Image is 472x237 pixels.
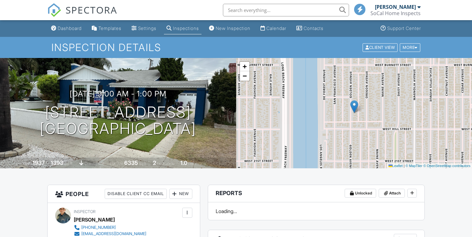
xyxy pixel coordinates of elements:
span: crawlspace [84,161,104,166]
span: sq.ft. [139,161,147,166]
a: Settings [129,23,159,34]
div: [PERSON_NAME] [74,215,115,224]
a: [PHONE_NUMBER] [74,224,146,231]
h1: Inspection Details [51,42,421,53]
span: sq. ft. [64,161,73,166]
a: Client View [362,45,399,49]
div: [PERSON_NAME] [375,4,416,10]
span: Built [25,161,32,166]
div: More [400,43,420,52]
a: Zoom out [240,71,249,81]
span: bathrooms [188,161,206,166]
div: New [169,189,192,199]
a: Inspections [164,23,201,34]
div: 6335 [124,159,138,166]
div: Dashboard [58,26,82,31]
a: Zoom in [240,62,249,71]
span: − [242,72,247,80]
span: + [242,62,247,70]
div: Calendar [266,26,286,31]
span: SPECTORA [66,3,117,16]
a: Dashboard [49,23,84,34]
div: 2 [153,159,156,166]
div: SoCal Home Inspects [370,10,421,16]
a: Leaflet [388,164,403,168]
div: New Inspection [216,26,250,31]
img: Marker [350,100,358,113]
span: Lot Size [110,161,123,166]
span: | [404,164,405,168]
div: Templates [98,26,121,31]
div: Settings [138,26,156,31]
div: [EMAIL_ADDRESS][DOMAIN_NAME] [81,231,146,236]
div: 1.0 [180,159,187,166]
div: [PHONE_NUMBER] [81,225,116,230]
div: Client View [363,43,398,52]
a: Contacts [294,23,326,34]
a: [EMAIL_ADDRESS][DOMAIN_NAME] [74,231,146,237]
span: bedrooms [157,161,174,166]
input: Search everything... [223,4,349,16]
div: Contacts [304,26,323,31]
div: Disable Client CC Email [105,189,167,199]
h1: [STREET_ADDRESS] [GEOGRAPHIC_DATA] [40,104,196,137]
a: New Inspection [207,23,253,34]
div: 1937 [32,159,45,166]
a: Calendar [258,23,289,34]
div: 1393 [51,159,63,166]
span: Inspector [74,209,96,214]
div: Inspections [173,26,199,31]
a: Templates [89,23,124,34]
h3: [DATE] 9:00 am - 1:00 pm [70,90,166,98]
h3: People [48,185,200,203]
a: Support Center [378,23,423,34]
img: The Best Home Inspection Software - Spectora [47,3,61,17]
div: Support Center [387,26,421,31]
a: © OpenStreetMap contributors [423,164,470,168]
a: SPECTORA [47,9,117,22]
a: © MapTiler [405,164,422,168]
